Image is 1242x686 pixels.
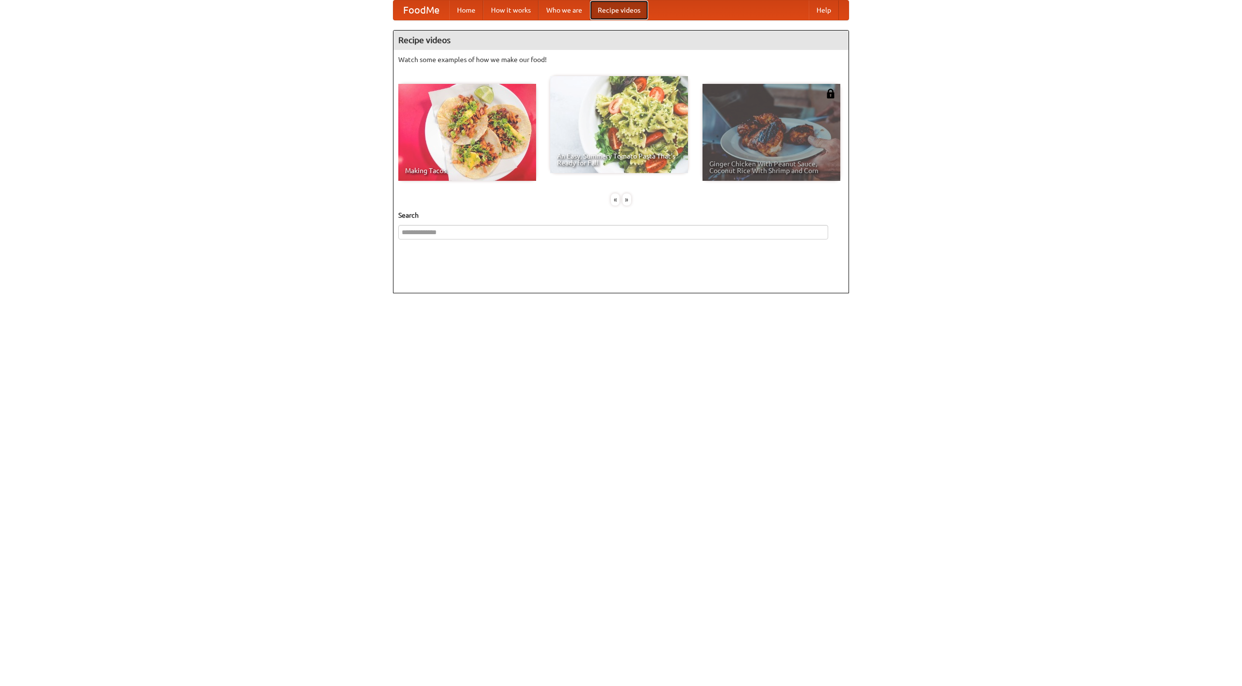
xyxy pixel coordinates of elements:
p: Watch some examples of how we make our food! [398,55,844,64]
div: » [622,193,631,206]
h4: Recipe videos [393,31,849,50]
a: Help [809,0,839,20]
div: « [611,193,620,206]
h5: Search [398,210,844,220]
span: Making Tacos [405,167,529,174]
a: FoodMe [393,0,449,20]
a: Who we are [539,0,590,20]
img: 483408.png [826,89,835,98]
a: Recipe videos [590,0,648,20]
a: Making Tacos [398,84,536,181]
a: Home [449,0,483,20]
span: An Easy, Summery Tomato Pasta That's Ready for Fall [557,153,681,166]
a: An Easy, Summery Tomato Pasta That's Ready for Fall [550,76,688,173]
a: How it works [483,0,539,20]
